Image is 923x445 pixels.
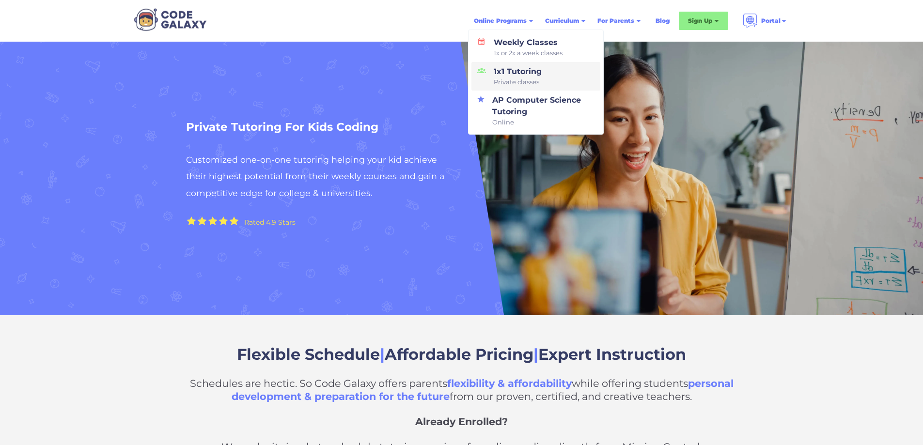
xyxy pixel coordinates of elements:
img: Yellow Star - the Code Galaxy [197,216,207,226]
div: AP Computer Science Tutoring [488,94,594,127]
span: Expert Instruction [538,345,686,364]
div: Sign Up [679,12,728,30]
div: For Parents [597,16,634,26]
div: Online Programs [474,16,527,26]
a: AP Computer Science TutoringOnline [471,91,600,131]
span: Private classes [494,77,542,87]
p: Already Enrolled? [169,415,755,428]
div: For Parents [592,12,647,30]
div: 1x1 Tutoring [490,66,542,87]
span: Flexible Schedule [237,345,380,364]
img: Yellow Star - the Code Galaxy [229,216,239,226]
h2: Customized one-on-one tutoring helping your kid achieve their highest potential from their weekly... [186,152,457,201]
div: Sign Up [688,16,712,26]
div: Portal [761,16,781,26]
a: Weekly Classes1x or 2x a week classes [471,33,600,62]
span: | [380,345,385,364]
div: Portal [737,10,793,32]
div: Weekly Classes [490,37,563,58]
a: Blog [650,12,676,30]
div: Online Programs [468,12,539,30]
img: Yellow Star - the Code Galaxy [219,216,228,226]
img: Yellow Star - the Code Galaxy [208,216,218,226]
span: personal development & preparation for the future [232,377,734,402]
img: Yellow Star - the Code Galaxy [187,216,196,226]
div: Rated 4.9 Stars [244,219,296,226]
div: Curriculum [545,16,579,26]
nav: Online Programs [468,30,604,135]
p: Schedules are hectic. So Code Galaxy offers parents while offering students from our proven, cert... [169,377,755,403]
span: Online [492,118,594,127]
h1: Private Tutoring For Kids Coding [186,117,457,137]
a: 1x1 TutoringPrivate classes [471,62,600,91]
div: Curriculum [539,12,592,30]
span: Affordable Pricing [385,345,533,364]
span: 1x or 2x a week classes [494,48,563,58]
span: flexibility & affordability [447,377,572,389]
span: | [533,345,538,364]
